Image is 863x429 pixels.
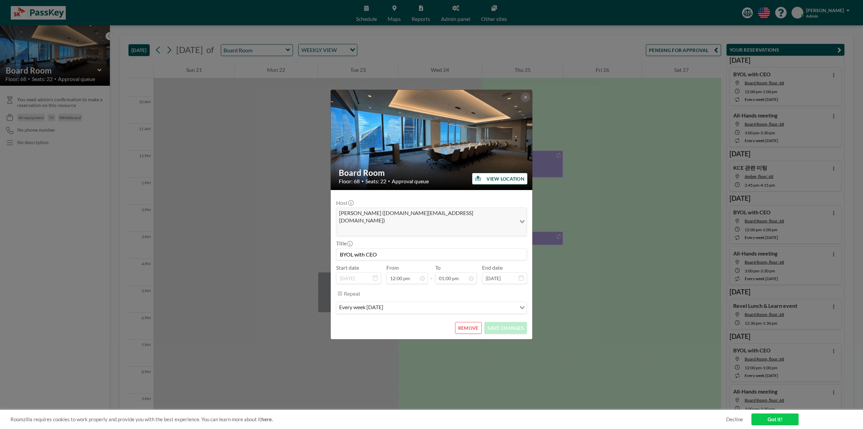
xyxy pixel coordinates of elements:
[482,264,503,271] label: End date
[392,178,429,185] span: Approval queue
[344,290,360,297] label: Repeat
[10,416,726,423] span: Roomzilla requires cookies to work properly and provide you with the best experience. You can lea...
[261,416,273,422] a: here.
[361,179,364,184] span: •
[336,248,527,260] input: (No title)
[726,416,743,423] a: Decline
[339,168,525,178] h2: Board Room
[455,322,482,334] button: REMOVE
[435,264,441,271] label: To
[336,199,353,206] label: Host
[331,84,533,195] img: 537.gif
[430,267,433,281] span: -
[472,173,528,185] button: VIEW LOCATION
[338,209,515,224] span: [PERSON_NAME] ([DOMAIN_NAME][EMAIL_ADDRESS][DOMAIN_NAME])
[385,303,515,312] input: Search for option
[336,208,527,236] div: Search for option
[388,179,390,183] span: •
[484,322,527,334] button: SAVE CHANGES
[339,178,360,185] span: Floor: 68
[365,178,386,185] span: Seats: 22
[386,264,399,271] label: From
[337,225,515,234] input: Search for option
[336,264,359,271] label: Start date
[338,303,385,312] span: every week [DATE]
[336,240,352,247] label: Title
[751,413,799,425] a: Got it!
[336,302,527,314] div: Search for option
